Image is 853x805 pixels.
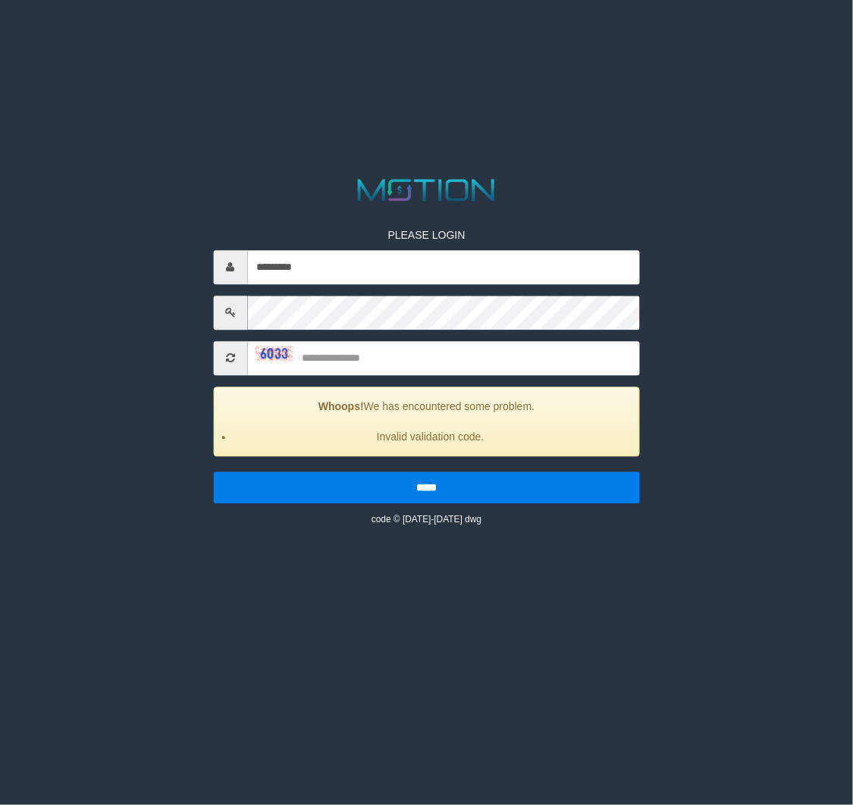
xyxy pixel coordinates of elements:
[213,227,640,243] p: PLEASE LOGIN
[318,400,364,412] strong: Whoops!
[233,429,628,444] li: Invalid validation code.
[372,514,481,525] small: code © [DATE]-[DATE] dwg
[352,175,501,205] img: MOTION_logo.png
[255,346,293,361] img: captcha
[213,387,640,456] div: We has encountered some problem.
